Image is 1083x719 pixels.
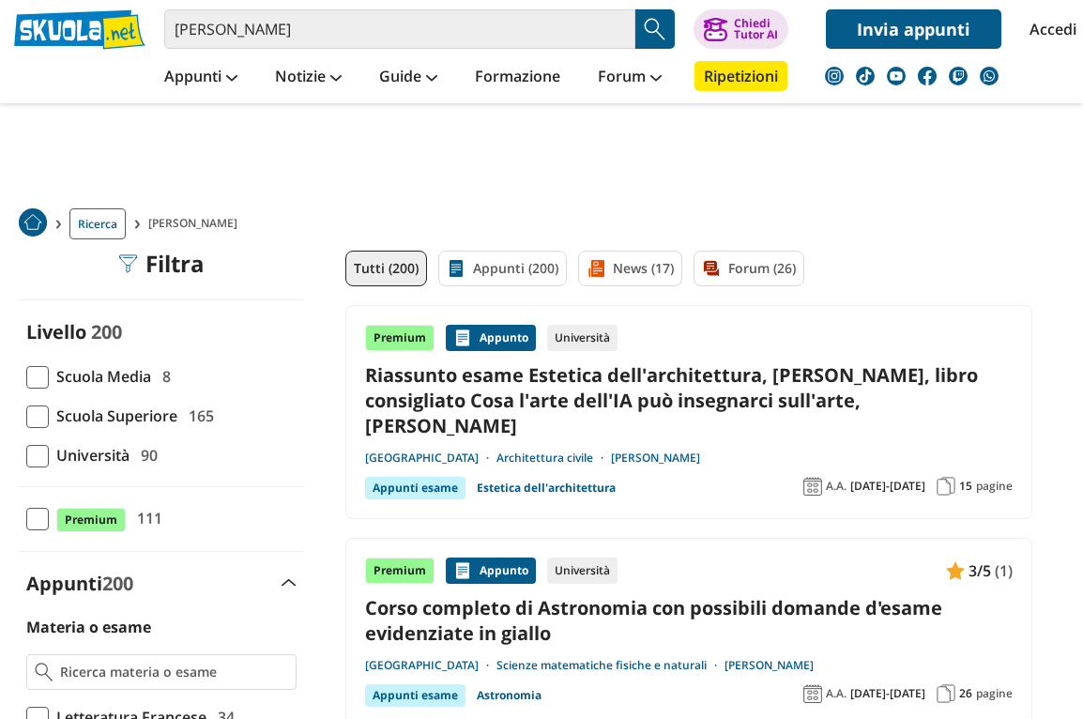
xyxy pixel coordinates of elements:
img: Apri e chiudi sezione [282,579,297,587]
div: Filtra [119,251,205,277]
span: Premium [56,508,126,532]
a: Guide [374,61,442,95]
span: A.A. [826,479,847,494]
a: Corso completo di Astronomia con possibili domande d'esame evidenziate in giallo [365,595,1013,646]
a: Home [19,208,47,239]
img: Pagine [937,477,955,496]
a: Astronomia [477,684,541,707]
a: Accedi [1030,9,1069,49]
button: Search Button [635,9,675,49]
div: Università [547,558,618,584]
label: Appunti [26,571,133,596]
label: Materia o esame [26,617,151,637]
a: Notizie [270,61,346,95]
div: Premium [365,325,435,351]
img: Ricerca materia o esame [35,663,53,681]
span: [DATE]-[DATE] [850,686,925,701]
a: Forum (26) [694,251,804,286]
img: WhatsApp [980,67,999,85]
div: Premium [365,558,435,584]
img: instagram [825,67,844,85]
label: Livello [26,319,86,344]
a: Invia appunti [826,9,1001,49]
img: Home [19,208,47,237]
span: [DATE]-[DATE] [850,479,925,494]
img: facebook [918,67,937,85]
span: 165 [181,404,214,428]
span: [PERSON_NAME] [148,208,245,239]
div: Chiedi Tutor AI [734,18,778,40]
div: Appunto [446,558,536,584]
a: News (17) [578,251,682,286]
img: tiktok [856,67,875,85]
img: Anno accademico [803,684,822,703]
span: 26 [959,686,972,701]
input: Ricerca materia o esame [60,663,288,681]
a: Forum [593,61,666,95]
span: 8 [155,364,171,389]
img: Appunti filtro contenuto [447,259,465,278]
span: 90 [133,443,158,467]
a: [GEOGRAPHIC_DATA] [365,451,496,466]
div: Appunti esame [365,477,465,499]
span: 200 [91,319,122,344]
span: Scuola Superiore [49,404,177,428]
span: Università [49,443,130,467]
a: [GEOGRAPHIC_DATA] [365,658,496,673]
span: 200 [102,571,133,596]
img: youtube [887,67,906,85]
span: 111 [130,506,162,530]
button: ChiediTutor AI [694,9,788,49]
span: pagine [976,686,1013,701]
span: (1) [995,558,1013,583]
a: Appunti (200) [438,251,567,286]
span: A.A. [826,686,847,701]
span: 15 [959,479,972,494]
div: Università [547,325,618,351]
img: Pagine [937,684,955,703]
a: Ripetizioni [694,61,787,91]
img: News filtro contenuto [587,259,605,278]
a: Ricerca [69,208,126,239]
a: Riassunto esame Estetica dell'architettura, [PERSON_NAME], libro consigliato Cosa l'arte dell'IA ... [365,362,1013,439]
img: Appunti contenuto [453,329,472,347]
a: Architettura civile [496,451,611,466]
img: Appunti contenuto [453,561,472,580]
a: [PERSON_NAME] [725,658,814,673]
a: Tutti (200) [345,251,427,286]
img: Anno accademico [803,477,822,496]
div: Appunti esame [365,684,465,707]
span: 3/5 [969,558,991,583]
a: Formazione [470,61,565,95]
img: Cerca appunti, riassunti o versioni [641,15,669,43]
img: Forum filtro contenuto [702,259,721,278]
span: Scuola Media [49,364,151,389]
a: [PERSON_NAME] [611,451,700,466]
a: Scienze matematiche fisiche e naturali [496,658,725,673]
img: Filtra filtri mobile [119,254,138,273]
div: Appunto [446,325,536,351]
span: pagine [976,479,1013,494]
a: Appunti [160,61,242,95]
img: twitch [949,67,968,85]
input: Cerca appunti, riassunti o versioni [164,9,635,49]
img: Appunti contenuto [946,561,965,580]
a: Estetica dell'architettura [477,477,616,499]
